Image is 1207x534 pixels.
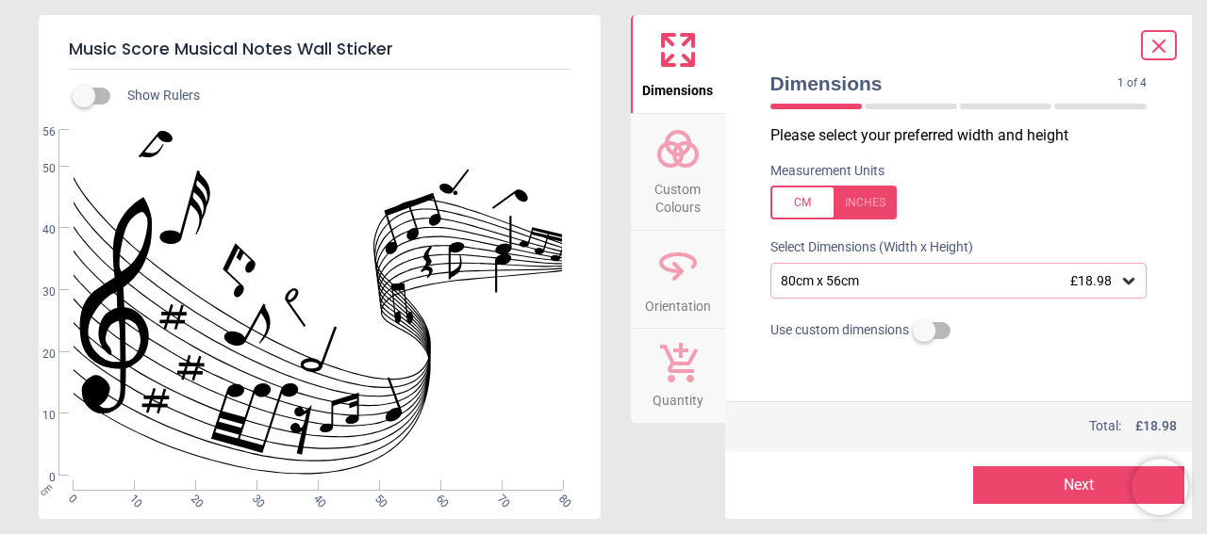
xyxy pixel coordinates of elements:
[20,284,56,300] span: 30
[1070,273,1112,288] span: £18.98
[20,347,56,363] span: 20
[755,238,973,257] label: Select Dimensions (Width x Height)
[20,408,56,424] span: 10
[187,492,199,504] span: 20
[493,492,505,504] span: 70
[631,114,725,230] button: Custom Colours
[770,125,1163,146] p: Please select your preferred width and height
[69,30,570,70] h5: Music Score Musical Notes Wall Sticker
[248,492,260,504] span: 30
[309,492,322,504] span: 40
[770,70,1118,97] span: Dimensions
[769,417,1178,436] div: Total:
[1117,75,1147,91] span: 1 of 4
[631,231,725,329] button: Orientation
[20,124,56,140] span: 56
[642,73,713,101] span: Dimensions
[125,492,138,504] span: 10
[84,85,601,107] div: Show Rulers
[1143,418,1177,433] span: 18.98
[432,492,444,504] span: 60
[1135,417,1177,436] span: £
[779,273,1120,289] div: 80cm x 56cm
[645,288,711,316] span: Orientation
[770,162,885,181] label: Measurement Units
[64,492,76,504] span: 0
[20,470,56,486] span: 0
[631,329,725,423] button: Quantity
[633,171,723,218] span: Custom Colours
[20,161,56,177] span: 50
[770,321,909,340] span: Use custom dimensions
[20,222,56,238] span: 40
[555,492,568,504] span: 80
[371,492,383,504] span: 50
[37,480,54,497] span: cm
[1132,459,1188,515] iframe: Brevo live chat
[631,15,725,113] button: Dimensions
[653,382,703,411] span: Quantity
[973,466,1184,504] button: Next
